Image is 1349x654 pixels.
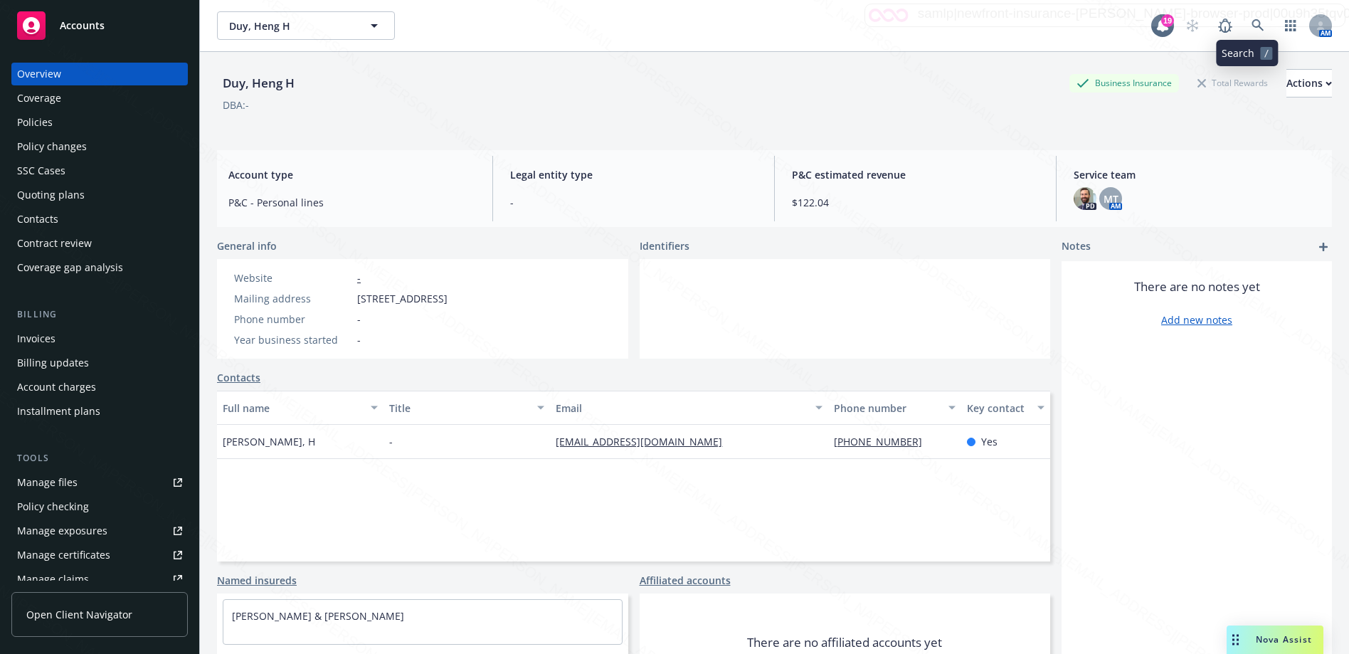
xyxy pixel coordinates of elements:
div: Policies [17,111,53,134]
div: Phone number [234,312,351,327]
span: Legal entity type [510,167,757,182]
div: Actions [1286,70,1332,97]
a: Contacts [11,208,188,231]
a: Report a Bug [1211,11,1239,40]
span: Account type [228,167,475,182]
button: Nova Assist [1227,626,1323,654]
div: Coverage [17,87,61,110]
div: Account charges [17,376,96,399]
button: Actions [1286,69,1332,97]
div: Duy, Heng H [217,74,300,93]
span: Yes [981,434,998,449]
span: There are no notes yet [1134,278,1260,295]
div: Contacts [17,208,58,231]
div: DBA: - [223,97,249,112]
span: Nova Assist [1256,633,1312,645]
div: Total Rewards [1190,74,1275,92]
a: Contract review [11,232,188,255]
div: Phone number [834,401,940,416]
a: Coverage gap analysis [11,256,188,279]
span: - [357,332,361,347]
a: - [357,271,361,285]
span: There are no affiliated accounts yet [747,634,942,651]
div: 19 [1161,14,1174,27]
a: Contacts [217,370,260,385]
a: Policy checking [11,495,188,518]
span: Open Client Navigator [26,607,132,622]
div: Tools [11,451,188,465]
a: Accounts [11,6,188,46]
div: Business Insurance [1069,74,1179,92]
div: Manage claims [17,568,89,591]
span: - [510,195,757,210]
a: Manage claims [11,568,188,591]
div: Key contact [967,401,1029,416]
a: Coverage [11,87,188,110]
button: Title [383,391,550,425]
div: Website [234,270,351,285]
div: Policy changes [17,135,87,158]
a: Affiliated accounts [640,573,731,588]
a: [EMAIL_ADDRESS][DOMAIN_NAME] [556,435,734,448]
div: Invoices [17,327,55,350]
div: Manage certificates [17,544,110,566]
span: Service team [1074,167,1321,182]
div: Overview [17,63,61,85]
a: SSC Cases [11,159,188,182]
div: Email [556,401,806,416]
a: Quoting plans [11,184,188,206]
a: Named insureds [217,573,297,588]
button: Email [550,391,827,425]
span: [PERSON_NAME], H [223,434,315,449]
div: Title [389,401,529,416]
a: Installment plans [11,400,188,423]
a: Manage files [11,471,188,494]
div: Billing [11,307,188,322]
a: Start snowing [1178,11,1207,40]
div: Mailing address [234,291,351,306]
div: Coverage gap analysis [17,256,123,279]
div: Policy checking [17,495,89,518]
button: Phone number [828,391,961,425]
a: Manage certificates [11,544,188,566]
div: Full name [223,401,362,416]
span: [STREET_ADDRESS] [357,291,448,306]
div: Drag to move [1227,626,1244,654]
div: SSC Cases [17,159,65,182]
div: Quoting plans [17,184,85,206]
div: Year business started [234,332,351,347]
div: Installment plans [17,400,100,423]
button: Full name [217,391,383,425]
a: Overview [11,63,188,85]
span: P&C - Personal lines [228,195,475,210]
span: General info [217,238,277,253]
a: Switch app [1276,11,1305,40]
a: Add new notes [1161,312,1232,327]
span: Duy, Heng H [229,19,352,33]
div: Contract review [17,232,92,255]
span: P&C estimated revenue [792,167,1039,182]
a: Manage exposures [11,519,188,542]
div: Manage exposures [17,519,107,542]
span: MT [1104,191,1118,206]
span: - [389,434,393,449]
div: Billing updates [17,352,89,374]
span: Notes [1062,238,1091,255]
span: $122.04 [792,195,1039,210]
a: Policy changes [11,135,188,158]
a: Invoices [11,327,188,350]
a: add [1315,238,1332,255]
a: Policies [11,111,188,134]
a: Billing updates [11,352,188,374]
span: Accounts [60,20,105,31]
div: Manage files [17,471,78,494]
a: [PHONE_NUMBER] [834,435,933,448]
img: photo [1074,187,1096,210]
span: - [357,312,361,327]
span: Identifiers [640,238,689,253]
a: [PERSON_NAME] & [PERSON_NAME] [232,609,404,623]
button: Duy, Heng H [217,11,395,40]
button: Key contact [961,391,1050,425]
a: Search [1244,11,1272,40]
